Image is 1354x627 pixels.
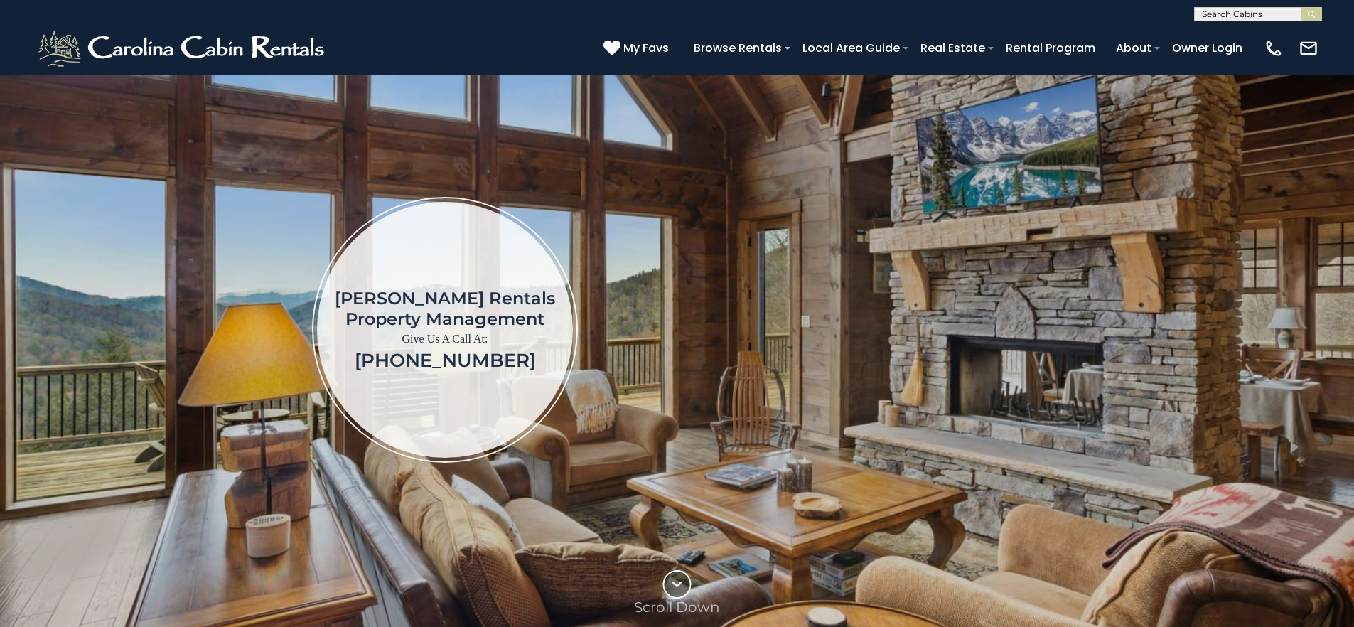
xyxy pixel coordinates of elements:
a: Real Estate [913,36,992,60]
a: Rental Program [999,36,1102,60]
span: My Favs [623,39,669,57]
iframe: New Contact Form [807,58,1271,601]
img: mail-regular-white.png [1299,38,1318,58]
img: White-1-2.png [36,27,331,70]
a: Local Area Guide [795,36,907,60]
img: phone-regular-white.png [1264,38,1284,58]
p: Give Us A Call At: [335,329,555,349]
a: [PHONE_NUMBER] [355,349,536,372]
a: About [1109,36,1159,60]
p: Scroll Down [634,599,720,616]
a: My Favs [603,39,672,58]
a: Owner Login [1165,36,1250,60]
h1: [PERSON_NAME] Rentals Property Management [335,288,555,329]
a: Browse Rentals [687,36,789,60]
